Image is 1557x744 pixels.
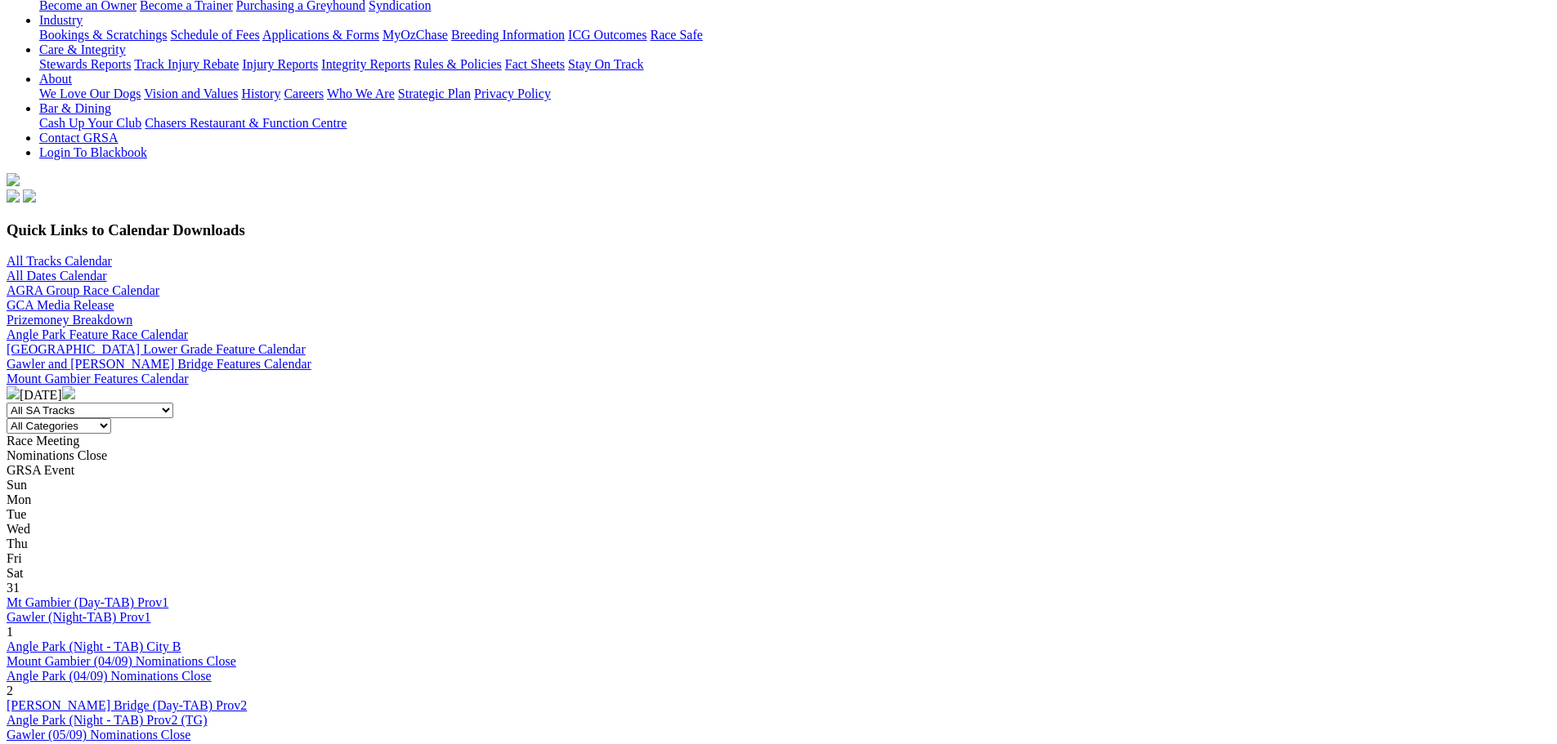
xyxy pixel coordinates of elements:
[39,87,141,100] a: We Love Our Dogs
[414,57,502,71] a: Rules & Policies
[7,327,188,341] a: Angle Park Feature Race Calendar
[383,28,448,42] a: MyOzChase
[7,728,190,742] a: Gawler (05/09) Nominations Close
[62,386,75,399] img: chevron-right-pager-white.svg
[39,42,126,56] a: Care & Integrity
[7,298,114,312] a: GCA Media Release
[7,684,13,697] span: 2
[7,522,1550,537] div: Wed
[7,537,1550,551] div: Thu
[7,386,1550,403] div: [DATE]
[7,551,1550,566] div: Fri
[7,492,1550,507] div: Mon
[7,342,306,356] a: [GEOGRAPHIC_DATA] Lower Grade Feature Calendar
[39,131,118,145] a: Contact GRSA
[7,625,13,639] span: 1
[7,173,20,186] img: logo-grsa-white.png
[7,269,107,283] a: All Dates Calendar
[262,28,379,42] a: Applications & Forms
[7,254,112,268] a: All Tracks Calendar
[7,463,1550,478] div: GRSA Event
[321,57,410,71] a: Integrity Reports
[39,116,141,130] a: Cash Up Your Club
[39,57,1550,72] div: Care & Integrity
[145,116,347,130] a: Chasers Restaurant & Function Centre
[474,87,551,100] a: Privacy Policy
[650,28,702,42] a: Race Safe
[39,28,167,42] a: Bookings & Scratchings
[39,145,147,159] a: Login To Blackbook
[39,87,1550,101] div: About
[7,610,150,624] a: Gawler (Night-TAB) Prov1
[7,669,212,683] a: Angle Park (04/09) Nominations Close
[398,87,471,100] a: Strategic Plan
[7,566,1550,581] div: Sat
[39,72,72,86] a: About
[7,372,189,385] a: Mount Gambier Features Calendar
[39,101,111,115] a: Bar & Dining
[7,478,1550,492] div: Sun
[242,57,318,71] a: Injury Reports
[7,448,1550,463] div: Nominations Close
[39,116,1550,131] div: Bar & Dining
[39,57,131,71] a: Stewards Reports
[7,434,1550,448] div: Race Meeting
[7,283,159,297] a: AGRA Group Race Calendar
[23,189,36,203] img: twitter.svg
[568,28,647,42] a: ICG Outcomes
[7,713,208,727] a: Angle Park (Night - TAB) Prov2 (TG)
[7,357,311,371] a: Gawler and [PERSON_NAME] Bridge Features Calendar
[7,313,132,327] a: Prizemoney Breakdown
[39,28,1550,42] div: Industry
[7,507,1550,522] div: Tue
[134,57,239,71] a: Track Injury Rebate
[7,654,236,668] a: Mount Gambier (04/09) Nominations Close
[7,581,20,595] span: 31
[7,386,20,399] img: chevron-left-pager-white.svg
[241,87,280,100] a: History
[7,189,20,203] img: facebook.svg
[505,57,565,71] a: Fact Sheets
[7,639,181,653] a: Angle Park (Night - TAB) City B
[7,698,247,712] a: [PERSON_NAME] Bridge (Day-TAB) Prov2
[144,87,238,100] a: Vision and Values
[451,28,565,42] a: Breeding Information
[7,221,1550,239] h3: Quick Links to Calendar Downloads
[284,87,324,100] a: Careers
[39,13,83,27] a: Industry
[170,28,259,42] a: Schedule of Fees
[327,87,395,100] a: Who We Are
[568,57,643,71] a: Stay On Track
[7,595,168,609] a: Mt Gambier (Day-TAB) Prov1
